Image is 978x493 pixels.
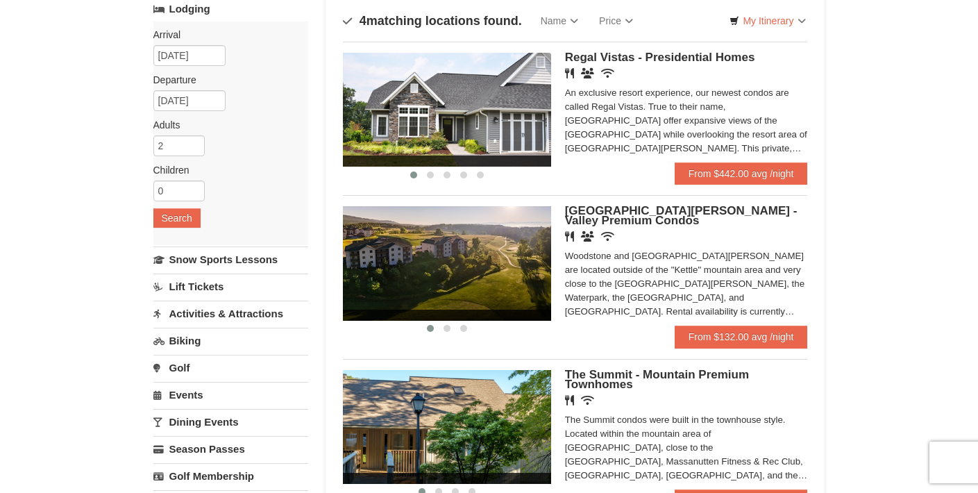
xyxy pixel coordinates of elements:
a: Events [153,382,308,408]
label: Departure [153,73,298,87]
a: Snow Sports Lessons [153,246,308,272]
span: 4 [360,14,366,28]
i: Wireless Internet (free) [601,68,614,78]
label: Arrival [153,28,298,42]
i: Restaurant [565,395,574,406]
a: Activities & Attractions [153,301,308,326]
button: Search [153,208,201,228]
span: The Summit - Mountain Premium Townhomes [565,368,749,391]
i: Banquet Facilities [581,231,594,242]
a: Biking [153,328,308,353]
a: Golf [153,355,308,381]
a: Golf Membership [153,463,308,489]
i: Wireless Internet (free) [581,395,594,406]
i: Restaurant [565,231,574,242]
i: Restaurant [565,68,574,78]
div: Woodstone and [GEOGRAPHIC_DATA][PERSON_NAME] are located outside of the "Kettle" mountain area an... [565,249,808,319]
h4: matching locations found. [343,14,522,28]
a: Dining Events [153,409,308,435]
div: An exclusive resort experience, our newest condos are called Regal Vistas. True to their name, [G... [565,86,808,156]
a: Season Passes [153,436,308,462]
span: [GEOGRAPHIC_DATA][PERSON_NAME] - Valley Premium Condos [565,204,798,227]
a: From $132.00 avg /night [675,326,808,348]
label: Children [153,163,298,177]
i: Banquet Facilities [581,68,594,78]
a: My Itinerary [720,10,814,31]
label: Adults [153,118,298,132]
span: Regal Vistas - Presidential Homes [565,51,755,64]
a: From $442.00 avg /night [675,162,808,185]
a: Name [530,7,589,35]
div: The Summit condos were built in the townhouse style. Located within the mountain area of [GEOGRAP... [565,413,808,483]
i: Wireless Internet (free) [601,231,614,242]
a: Price [589,7,643,35]
a: Lift Tickets [153,274,308,299]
